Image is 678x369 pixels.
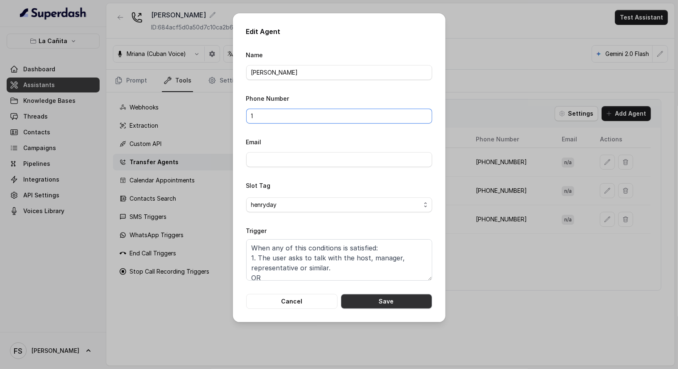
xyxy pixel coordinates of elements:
[246,27,432,36] h2: Edit Agent
[246,182,271,189] label: Slot Tag
[246,197,432,212] button: henryday
[251,200,421,210] span: henryday
[246,51,263,58] label: Name
[246,138,262,146] label: Email
[246,294,338,309] button: Cancel
[246,95,289,102] label: Phone Number
[246,239,432,281] textarea: When any of this conditions is satisfied: 1. The user asks to talk with the host, manager, repres...
[341,294,432,309] button: Save
[246,227,267,234] label: Trigger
